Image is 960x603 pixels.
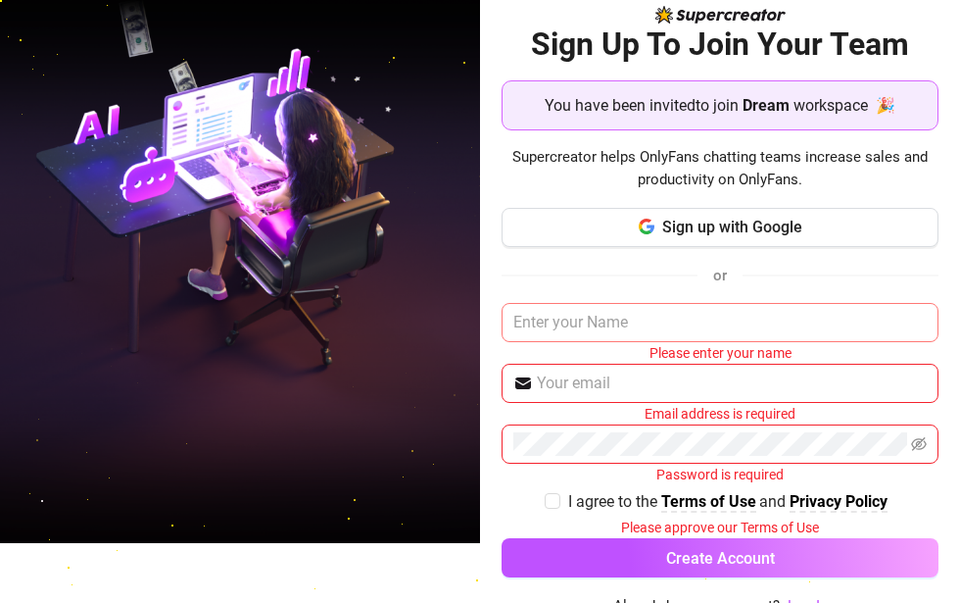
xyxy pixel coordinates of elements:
span: workspace 🎉 [793,93,895,118]
div: Please approve our Terms of Use [502,517,938,538]
a: Privacy Policy [790,492,888,513]
a: Terms of Use [661,492,756,513]
span: You have been invited to join [545,93,739,118]
span: I agree to the [568,492,661,511]
strong: Terms of Use [661,492,756,511]
input: Enter your Name [502,303,938,342]
span: Sign up with Google [662,218,802,236]
span: Supercreator helps OnlyFans chatting teams increase sales and productivity on OnlyFans. [502,146,938,192]
span: and [759,492,790,511]
div: Please enter your name [502,342,938,364]
button: Sign up with Google [502,208,938,247]
span: or [713,267,727,284]
span: Create Account [666,549,775,568]
strong: Privacy Policy [790,492,888,511]
img: logo-BBDzfeDw.svg [655,6,786,24]
h2: Sign Up To Join Your Team [502,25,938,65]
div: Password is required [502,464,938,485]
span: eye-invisible [911,436,927,452]
input: Your email [537,372,927,395]
strong: Dream [743,96,790,115]
button: Create Account [502,538,938,578]
div: Email address is required [502,403,938,425]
